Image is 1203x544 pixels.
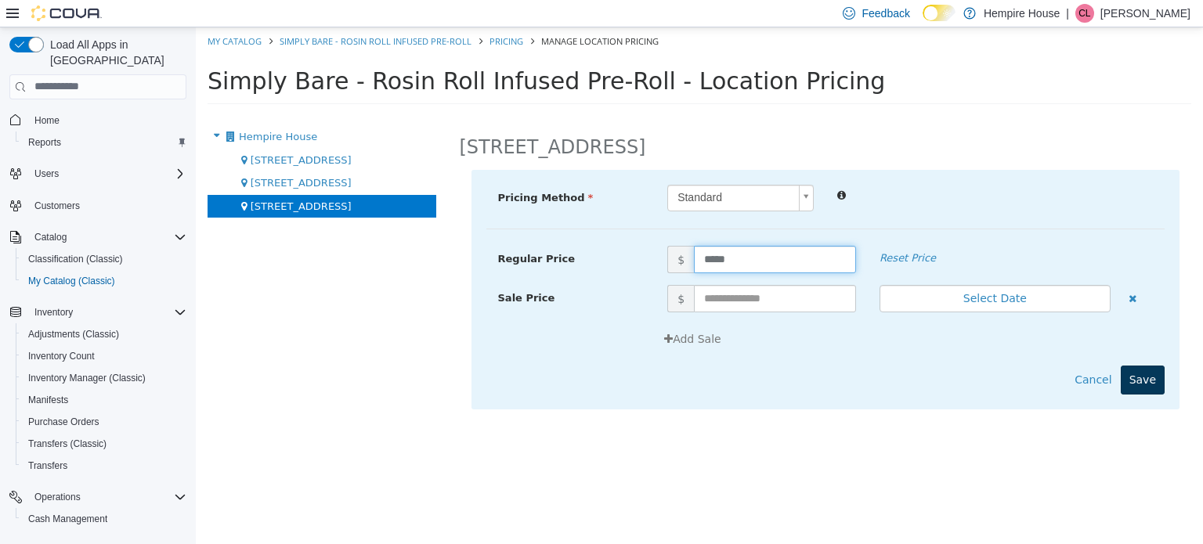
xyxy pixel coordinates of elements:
a: My Catalog (Classic) [22,272,121,290]
span: Pricing Method [302,164,398,176]
a: My Catalog [12,8,66,20]
button: Operations [28,488,87,506]
a: Simply Bare - Rosin Roll Infused Pre-Roll [84,8,276,20]
span: Regular Price [302,225,379,237]
span: Users [28,164,186,183]
span: Users [34,168,59,180]
span: Adjustments (Classic) [28,328,119,340]
span: CL [1078,4,1090,23]
h2: [STREET_ADDRESS] [264,108,450,132]
button: Transfers (Classic) [16,433,193,455]
span: Inventory Manager (Classic) [22,369,186,387]
span: Cash Management [22,510,186,528]
button: Transfers [16,455,193,477]
span: Operations [28,488,186,506]
a: Pricing [294,8,327,20]
a: Inventory Count [22,347,101,366]
span: Home [34,114,60,127]
a: Home [28,111,66,130]
a: Inventory Manager (Classic) [22,369,152,387]
span: Load All Apps in [GEOGRAPHIC_DATA] [44,37,186,68]
a: Reports [22,133,67,152]
a: Adjustments (Classic) [22,325,125,344]
span: My Catalog (Classic) [22,272,186,290]
span: Transfers [22,456,186,475]
span: Home [28,110,186,130]
button: Inventory Manager (Classic) [16,367,193,389]
button: Users [28,164,65,183]
span: $ [471,218,498,246]
button: Operations [3,486,193,508]
a: Purchase Orders [22,413,106,431]
span: Inventory [34,306,73,319]
p: [PERSON_NAME] [1100,4,1190,23]
span: [STREET_ADDRESS] [55,173,156,185]
button: Manifests [16,389,193,411]
button: Reports [16,131,193,153]
span: Manifests [28,394,68,406]
span: [STREET_ADDRESS] [55,150,156,161]
span: Operations [34,491,81,503]
img: Cova [31,5,102,21]
span: Inventory Count [28,350,95,362]
span: Catalog [28,228,186,247]
span: [STREET_ADDRESS] [55,127,156,139]
span: Classification (Classic) [28,253,123,265]
span: Transfers (Classic) [28,438,107,450]
button: Users [3,163,193,185]
span: Feedback [862,5,909,21]
button: Customers [3,194,193,217]
button: Catalog [3,226,193,248]
button: Select Date [684,258,915,285]
span: Inventory Manager (Classic) [28,372,146,384]
button: Add Sale [460,297,534,326]
span: Standard [472,158,597,183]
span: Customers [28,196,186,215]
span: Cash Management [28,513,107,525]
p: Hempire House [984,4,1060,23]
span: Sale Price [302,265,359,276]
em: Reset Price [684,225,740,236]
button: Inventory Count [16,345,193,367]
span: Catalog [34,231,67,243]
a: Cash Management [22,510,114,528]
span: Reports [28,136,61,149]
button: Catalog [28,228,73,247]
button: Save [925,338,969,367]
span: Simply Bare - Rosin Roll Infused Pre-Roll - Location Pricing [12,40,689,67]
button: Classification (Classic) [16,248,193,270]
button: Cash Management [16,508,193,530]
span: Hempire House [43,103,121,115]
a: Transfers [22,456,74,475]
button: Inventory [28,303,79,322]
span: Manifests [22,391,186,409]
button: Cancel [870,338,924,367]
button: Inventory [3,301,193,323]
input: Dark Mode [923,5,956,21]
a: Classification (Classic) [22,250,129,268]
button: Home [3,109,193,131]
a: Customers [28,196,86,215]
span: Purchase Orders [28,416,99,428]
span: Purchase Orders [22,413,186,431]
button: Adjustments (Classic) [16,323,193,345]
button: My Catalog (Classic) [16,270,193,292]
button: Purchase Orders [16,411,193,433]
a: Standard [471,157,618,184]
span: Inventory Count [22,347,186,366]
span: Reports [22,133,186,152]
span: My Catalog (Classic) [28,275,115,287]
span: Adjustments (Classic) [22,325,186,344]
a: Manifests [22,391,74,409]
span: Manage Location Pricing [345,8,463,20]
span: Classification (Classic) [22,250,186,268]
span: $ [471,258,498,285]
a: Transfers (Classic) [22,434,113,453]
span: Dark Mode [923,21,923,22]
span: Transfers (Classic) [22,434,186,453]
span: Customers [34,200,80,212]
div: Chris Lochan [1075,4,1094,23]
span: Transfers [28,459,67,472]
span: Inventory [28,303,186,322]
p: | [1066,4,1069,23]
